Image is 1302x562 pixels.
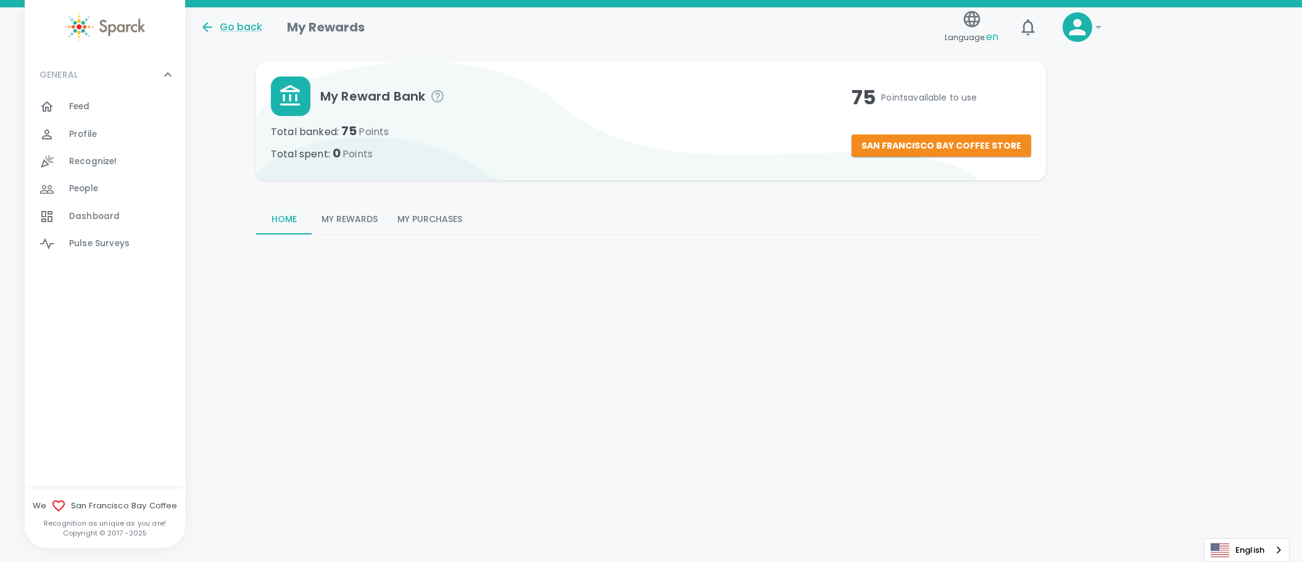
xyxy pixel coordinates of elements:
span: Feed [69,101,90,113]
button: Go back [200,20,262,35]
a: People [25,175,185,202]
button: My Rewards [312,205,388,234]
span: Dashboard [69,210,120,223]
a: Feed [25,93,185,120]
span: Points available to use [881,91,977,104]
button: San Francisco Bay Coffee Store [852,134,1031,157]
div: GENERAL [25,56,185,93]
h4: 75 [852,85,1031,110]
span: Language: [945,29,998,46]
p: Recognition as unique as you are! [25,518,185,528]
a: Recognize! [25,148,185,175]
h1: My Rewards [287,17,365,37]
div: rewards-tabs [256,205,1046,234]
div: Language [1204,538,1290,562]
a: Sparck logo [25,12,185,41]
aside: Language selected: English [1204,538,1290,562]
span: Pulse Surveys [69,238,130,250]
a: English [1205,539,1289,561]
span: People [69,183,98,195]
p: Total banked : [271,121,852,141]
span: en [986,30,998,44]
a: Dashboard [25,203,185,230]
a: Pulse Surveys [25,230,185,257]
button: Language:en [940,6,1003,49]
span: 0 [333,144,373,162]
button: Home [256,205,312,234]
span: Points [342,147,373,161]
span: Recognize! [69,155,117,168]
span: My Reward Bank [320,86,852,106]
a: Profile [25,121,185,148]
span: Points [359,125,389,139]
button: My Purchases [388,205,472,234]
div: GENERAL [25,93,185,262]
span: 75 [341,122,389,139]
p: Copyright © 2017 - 2025 [25,528,185,538]
p: GENERAL [39,68,78,81]
p: Total spent : [271,143,852,163]
span: Profile [69,128,97,141]
img: Sparck logo [65,12,145,41]
span: We San Francisco Bay Coffee [25,498,185,513]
